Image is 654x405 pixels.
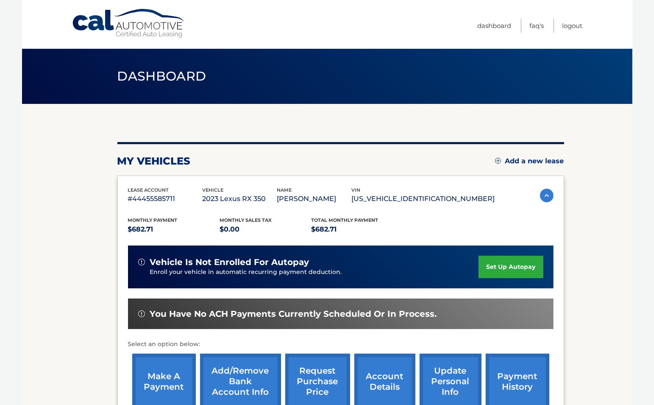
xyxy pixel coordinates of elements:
a: FAQ's [530,19,544,33]
p: $682.71 [312,223,404,235]
span: lease account [128,187,169,193]
h2: my vehicles [117,155,191,168]
span: You have no ACH payments currently scheduled or in process. [150,309,437,319]
p: Select an option below: [128,339,554,349]
span: vehicle [203,187,224,193]
a: set up autopay [479,256,543,278]
img: alert-white.svg [138,259,145,265]
span: vin [352,187,361,193]
img: add.svg [495,158,501,164]
img: alert-white.svg [138,310,145,317]
span: name [277,187,292,193]
span: Monthly Payment [128,217,178,223]
img: accordion-active.svg [540,189,554,202]
span: vehicle is not enrolled for autopay [150,257,309,268]
p: $682.71 [128,223,220,235]
a: Cal Automotive [72,8,186,39]
a: Logout [562,19,583,33]
span: Dashboard [117,68,206,84]
span: Monthly sales Tax [220,217,272,223]
a: Dashboard [478,19,512,33]
span: Total Monthly Payment [312,217,378,223]
p: $0.00 [220,223,312,235]
p: [PERSON_NAME] [277,193,352,205]
p: #44455585711 [128,193,203,205]
p: Enroll your vehicle in automatic recurring payment deduction. [150,268,479,277]
p: [US_VEHICLE_IDENTIFICATION_NUMBER] [352,193,495,205]
a: Add a new lease [495,157,564,165]
p: 2023 Lexus RX 350 [203,193,277,205]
